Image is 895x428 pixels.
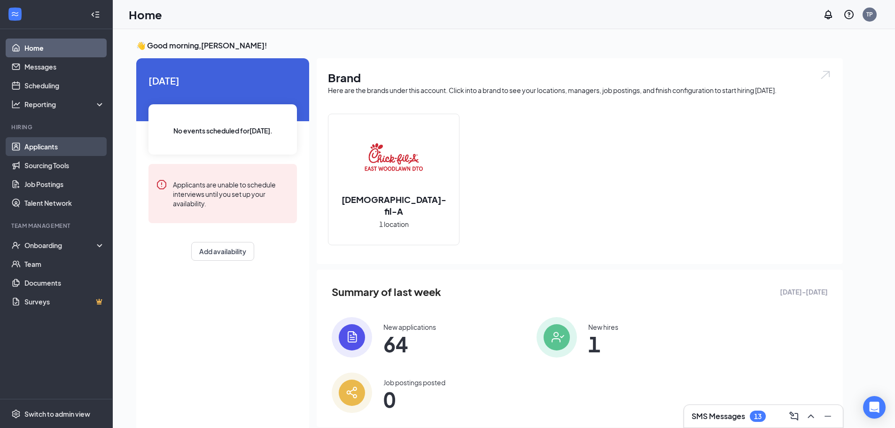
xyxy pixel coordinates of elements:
[537,317,577,358] img: icon
[805,411,817,422] svg: ChevronUp
[328,194,459,217] h2: [DEMOGRAPHIC_DATA]-fil-A
[24,175,105,194] a: Job Postings
[803,409,818,424] button: ChevronUp
[332,317,372,358] img: icon
[24,255,105,273] a: Team
[364,130,424,190] img: Chick-fil-A
[379,219,409,229] span: 1 location
[786,409,802,424] button: ComposeMessage
[24,100,105,109] div: Reporting
[156,179,167,190] svg: Error
[136,40,843,51] h3: 👋 Good morning, [PERSON_NAME] !
[11,123,103,131] div: Hiring
[332,284,441,300] span: Summary of last week
[24,137,105,156] a: Applicants
[24,194,105,212] a: Talent Network
[692,411,745,421] h3: SMS Messages
[866,10,873,18] div: TP
[129,7,162,23] h1: Home
[24,273,105,292] a: Documents
[173,179,289,208] div: Applicants are unable to schedule interviews until you set up your availability.
[24,156,105,175] a: Sourcing Tools
[788,411,800,422] svg: ComposeMessage
[820,409,835,424] button: Minimize
[383,335,436,352] span: 64
[588,322,618,332] div: New hires
[383,391,445,408] span: 0
[328,86,832,95] div: Here are the brands under this account. Click into a brand to see your locations, managers, job p...
[24,409,90,419] div: Switch to admin view
[24,76,105,95] a: Scheduling
[780,287,828,297] span: [DATE] - [DATE]
[383,322,436,332] div: New applications
[11,241,21,250] svg: UserCheck
[24,39,105,57] a: Home
[24,241,97,250] div: Onboarding
[191,242,254,261] button: Add availability
[819,70,832,80] img: open.6027fd2a22e1237b5b06.svg
[173,125,272,136] span: No events scheduled for [DATE] .
[148,73,297,88] span: [DATE]
[843,9,855,20] svg: QuestionInfo
[11,222,103,230] div: Team Management
[91,10,100,19] svg: Collapse
[24,57,105,76] a: Messages
[11,100,21,109] svg: Analysis
[24,292,105,311] a: SurveysCrown
[754,412,762,420] div: 13
[383,378,445,387] div: Job postings posted
[863,396,886,419] div: Open Intercom Messenger
[822,411,833,422] svg: Minimize
[328,70,832,86] h1: Brand
[332,373,372,413] img: icon
[10,9,20,19] svg: WorkstreamLogo
[823,9,834,20] svg: Notifications
[11,409,21,419] svg: Settings
[588,335,618,352] span: 1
